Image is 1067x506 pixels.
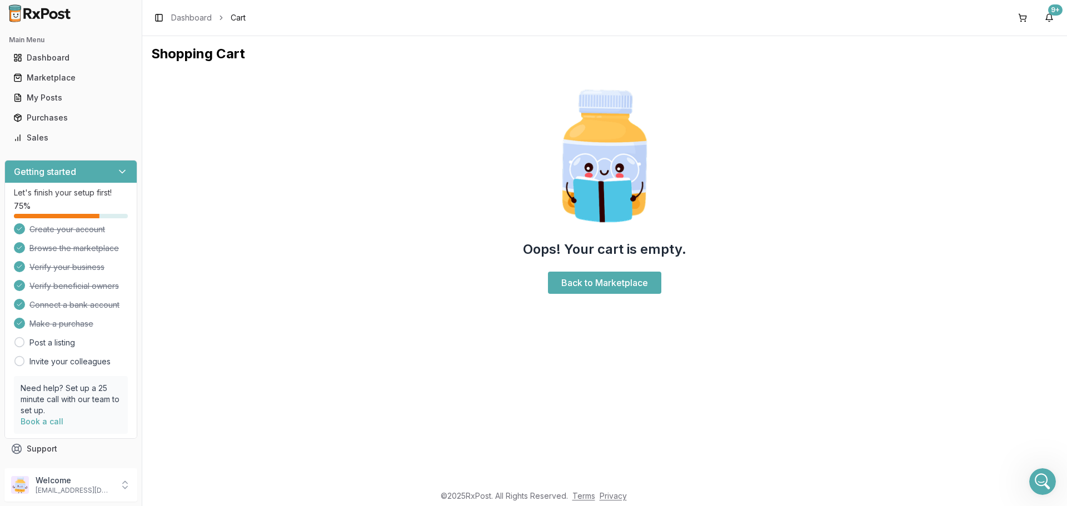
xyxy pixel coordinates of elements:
[9,56,213,111] div: Manuel says…
[171,12,212,23] a: Dashboard
[4,439,137,459] button: Support
[84,334,205,345] div: [MEDICAL_DATA] 10 mg please
[548,272,661,294] a: Back to Marketplace
[13,132,128,143] div: Sales
[9,217,182,252] div: I will let [PERSON_NAME] know when he get in
[21,417,63,426] a: Book a call
[231,12,246,23] span: Cart
[533,85,676,227] img: Smart Pill Bottle
[4,459,137,479] button: Feedback
[18,63,173,96] div: was only able to get 1 x Breo 200 and 2 x 100mg for 15% of each they are in your cart
[11,476,29,494] img: User avatar
[13,92,128,103] div: My Posts
[9,56,182,102] div: was only able to get 1 x Breo 200 and 2 x 100mg for 15% of each they are in your cart
[36,475,113,486] p: Welcome
[9,262,213,295] div: JEFFREY says…
[29,318,93,329] span: Make a purchase
[9,23,213,56] div: JEFFREY says…
[1048,4,1063,16] div: 9+
[166,118,205,129] div: thank you
[29,243,119,254] span: Browse the marketplace
[174,4,195,26] button: Home
[9,36,133,44] h2: Main Menu
[75,328,213,352] div: [MEDICAL_DATA] 10 mg please
[18,224,173,246] div: I will let [PERSON_NAME] know when he get in
[195,29,205,41] div: ok
[14,187,128,198] p: Let's finish your setup first!
[1029,468,1056,495] iframe: Intercom live chat
[21,383,121,416] p: Need help? Set up a 25 minute call with our team to set up.
[600,491,627,500] a: Privacy
[191,359,208,377] button: Send a message…
[78,191,205,202] div: looking for Trintillix 20mg please
[9,340,213,359] textarea: Message…
[29,299,119,310] span: Connect a bank account
[1040,9,1058,27] button: 9+
[14,201,31,212] span: 75 %
[53,364,62,373] button: Gif picker
[176,262,213,286] div: ok ty
[27,463,64,474] span: Feedback
[13,52,128,63] div: Dashboard
[54,14,76,25] p: Active
[9,159,213,184] div: JEFFREY says…
[9,294,115,319] div: You are very welcome!
[195,4,215,24] div: Close
[9,328,213,361] div: JEFFREY says…
[29,356,111,367] a: Invite your colleagues
[171,12,246,23] nav: breadcrumb
[36,486,113,495] p: [EMAIL_ADDRESS][DOMAIN_NAME]
[185,268,205,279] div: ok ty
[13,112,128,123] div: Purchases
[54,6,126,14] h1: [PERSON_NAME]
[9,88,133,108] a: My Posts
[32,6,49,24] img: Profile image for Manuel
[9,184,213,218] div: JEFFREY says…
[4,109,137,127] button: Purchases
[9,48,133,68] a: Dashboard
[4,69,137,87] button: Marketplace
[9,128,133,148] a: Sales
[13,72,128,83] div: Marketplace
[35,364,44,373] button: Emoji picker
[9,294,213,328] div: Bobbie says…
[572,491,595,500] a: Terms
[9,68,133,88] a: Marketplace
[14,165,76,178] h3: Getting started
[29,337,75,348] a: Post a listing
[29,262,104,273] span: Verify your business
[4,89,137,107] button: My Posts
[159,166,205,177] div: got them ty
[69,184,213,209] div: looking for Trintillix 20mg please
[9,217,213,261] div: Bobbie says…
[18,301,106,312] div: You are very welcome!
[29,224,105,235] span: Create your account
[9,144,213,159] div: [DATE]
[17,364,26,373] button: Upload attachment
[523,241,686,258] h2: Oops! Your cart is empty.
[4,4,76,22] img: RxPost Logo
[9,111,213,144] div: JEFFREY says…
[9,108,133,128] a: Purchases
[29,280,119,292] span: Verify beneficial owners
[151,45,1058,63] h1: Shopping Cart
[186,23,213,47] div: ok
[150,159,213,183] div: got them ty
[157,111,213,136] div: thank you
[4,129,137,147] button: Sales
[4,49,137,67] button: Dashboard
[7,4,28,26] button: go back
